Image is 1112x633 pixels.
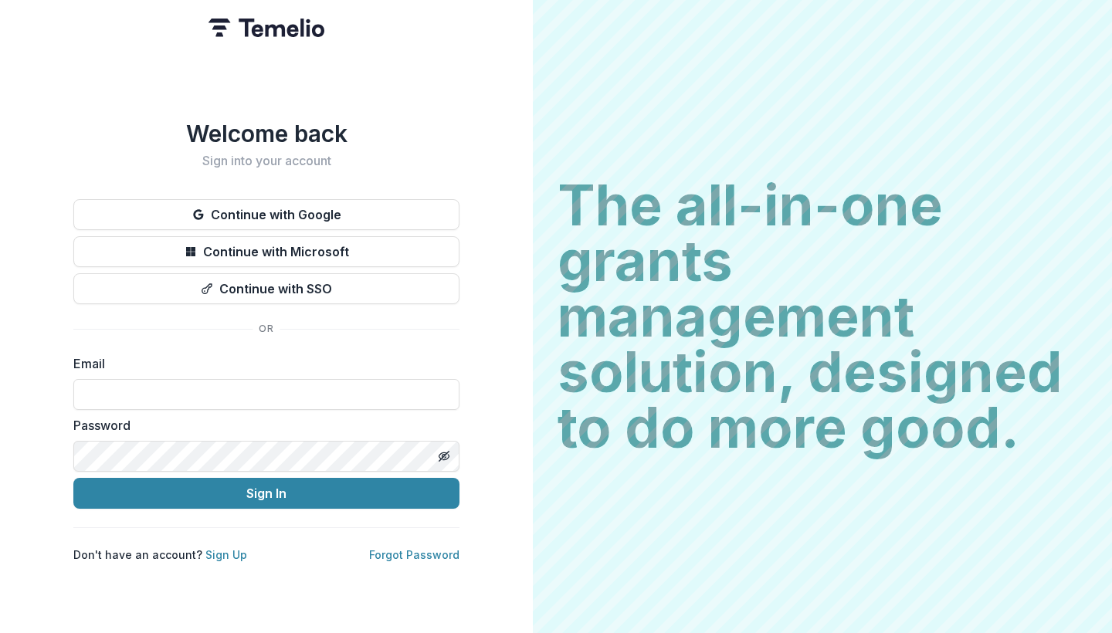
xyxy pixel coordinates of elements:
[73,478,459,509] button: Sign In
[73,354,450,373] label: Email
[73,199,459,230] button: Continue with Google
[208,19,324,37] img: Temelio
[432,444,456,469] button: Toggle password visibility
[73,236,459,267] button: Continue with Microsoft
[73,547,247,563] p: Don't have an account?
[205,548,247,561] a: Sign Up
[73,416,450,435] label: Password
[369,548,459,561] a: Forgot Password
[73,154,459,168] h2: Sign into your account
[73,273,459,304] button: Continue with SSO
[73,120,459,147] h1: Welcome back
